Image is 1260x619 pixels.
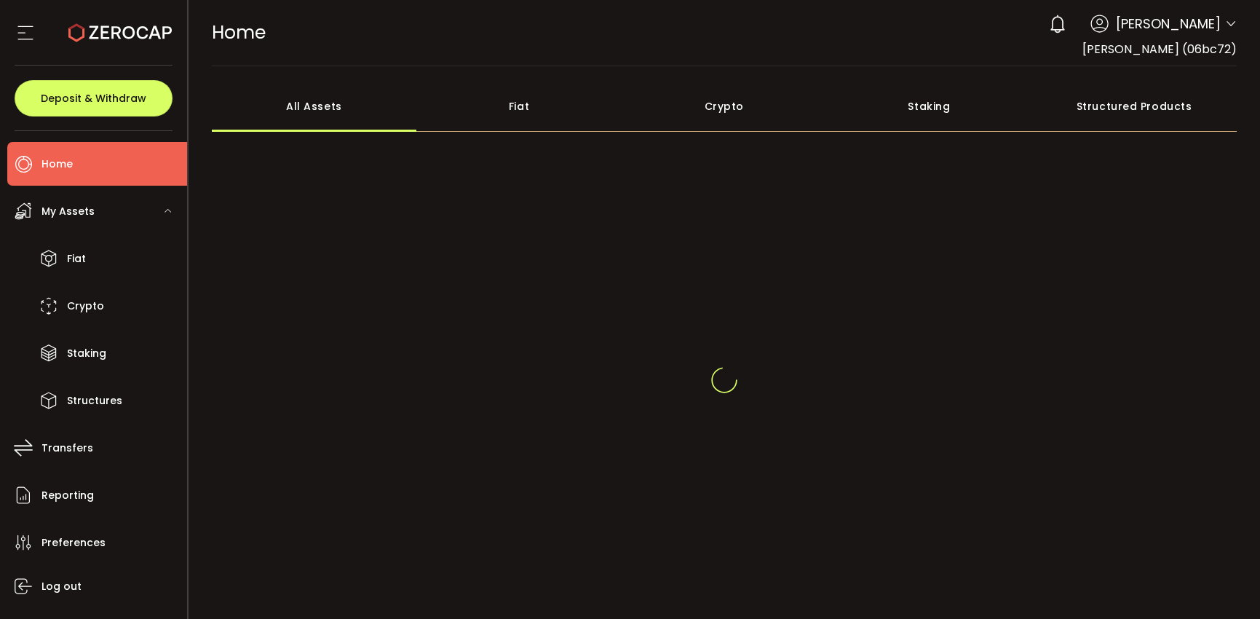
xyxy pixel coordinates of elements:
span: Structures [67,390,122,411]
span: Deposit & Withdraw [41,93,146,103]
span: Home [41,154,73,175]
span: Reporting [41,485,94,506]
span: Crypto [67,296,104,317]
span: Home [212,20,266,45]
div: Fiat [416,81,622,132]
div: All Assets [212,81,417,132]
div: Staking [827,81,1032,132]
span: [PERSON_NAME] [1116,14,1221,33]
span: Log out [41,576,82,597]
span: Staking [67,343,106,364]
span: My Assets [41,201,95,222]
span: Transfers [41,438,93,459]
span: Fiat [67,248,86,269]
div: Structured Products [1031,81,1237,132]
span: Preferences [41,532,106,553]
button: Deposit & Withdraw [15,80,173,117]
div: Crypto [622,81,827,132]
span: [PERSON_NAME] (06bc72) [1082,41,1237,58]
